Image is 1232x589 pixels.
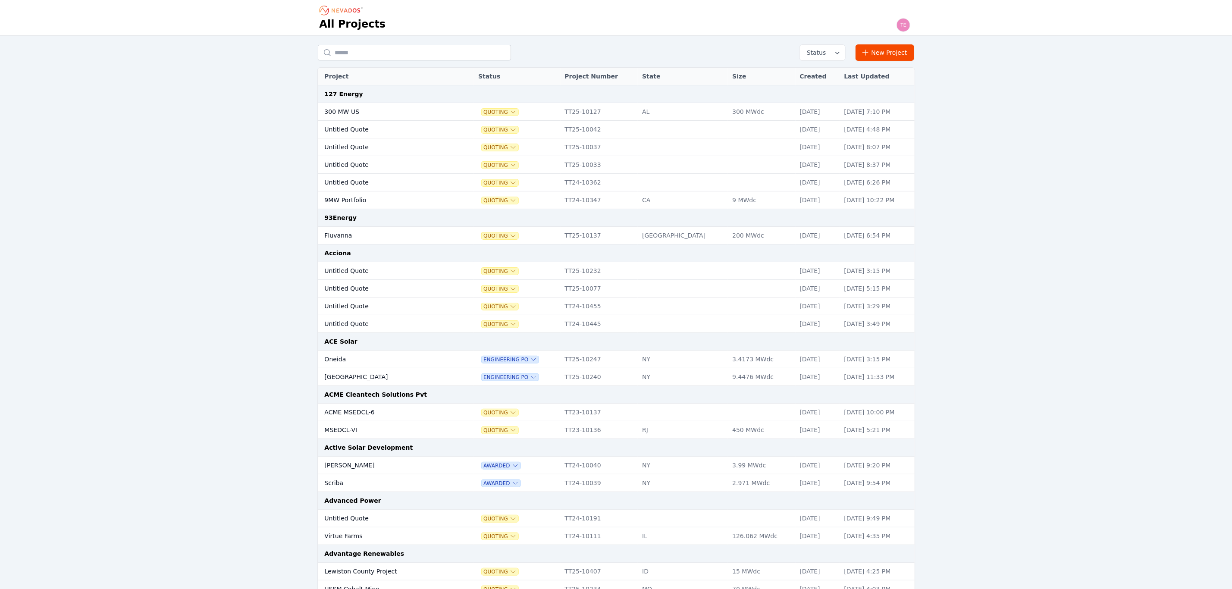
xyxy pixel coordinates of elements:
td: CA [638,191,728,209]
button: Quoting [482,197,518,204]
td: 200 MWdc [728,227,795,244]
th: Project [318,68,453,85]
td: NY [638,368,728,386]
td: TT24-10191 [561,510,638,527]
td: TT23-10137 [561,404,638,421]
td: [DATE] 5:15 PM [840,280,915,298]
td: TT24-10111 [561,527,638,545]
button: Awarded [482,462,520,469]
span: Quoting [482,232,518,239]
td: [DATE] 3:29 PM [840,298,915,315]
button: Quoting [482,515,518,522]
td: [DATE] [796,191,840,209]
td: TT24-10040 [561,457,638,474]
tr: Untitled QuoteQuotingTT25-10042[DATE][DATE] 4:48 PM [318,121,915,138]
th: Created [796,68,840,85]
td: [DATE] [796,138,840,156]
td: 300 MW US [318,103,453,121]
td: ID [638,563,728,580]
td: TT25-10037 [561,138,638,156]
td: NY [638,474,728,492]
td: TT23-10136 [561,421,638,439]
td: [DATE] [796,474,840,492]
td: [DATE] [796,421,840,439]
button: Quoting [482,427,518,434]
td: [DATE] [796,351,840,368]
td: Virtue Farms [318,527,453,545]
button: Awarded [482,480,520,487]
tr: Untitled QuoteQuotingTT24-10362[DATE][DATE] 6:26 PM [318,174,915,191]
button: Quoting [482,409,518,416]
td: AL [638,103,728,121]
tr: Virtue FarmsQuotingTT24-10111IL126.062 MWdc[DATE][DATE] 4:35 PM [318,527,915,545]
td: [DATE] 5:21 PM [840,421,915,439]
tr: 300 MW USQuotingTT25-10127AL300 MWdc[DATE][DATE] 7:10 PM [318,103,915,121]
span: Engineering PO [482,374,539,381]
tr: Untitled QuoteQuotingTT25-10232[DATE][DATE] 3:15 PM [318,262,915,280]
button: Quoting [482,533,518,540]
td: TT25-10033 [561,156,638,174]
td: 127 Energy [318,85,915,103]
td: [DATE] 8:37 PM [840,156,915,174]
tr: Untitled QuoteQuotingTT24-10191[DATE][DATE] 9:49 PM [318,510,915,527]
td: NY [638,351,728,368]
td: Acciona [318,244,915,262]
td: [DATE] 9:20 PM [840,457,915,474]
td: 300 MWdc [728,103,795,121]
td: 9 MWdc [728,191,795,209]
td: ACME MSEDCL-6 [318,404,453,421]
tr: FluvannaQuotingTT25-10137[GEOGRAPHIC_DATA]200 MWdc[DATE][DATE] 6:54 PM [318,227,915,244]
span: Quoting [482,303,518,310]
td: [DATE] 3:15 PM [840,262,915,280]
th: Status [474,68,560,85]
td: TT25-10127 [561,103,638,121]
td: [DATE] 10:00 PM [840,404,915,421]
tr: [PERSON_NAME]AwardedTT24-10040NY3.99 MWdc[DATE][DATE] 9:20 PM [318,457,915,474]
td: 450 MWdc [728,421,795,439]
tr: Lewiston County ProjectQuotingTT25-10407ID15 MWdc[DATE][DATE] 4:25 PM [318,563,915,580]
span: Quoting [482,144,518,151]
a: New Project [856,44,915,61]
td: Fluvanna [318,227,453,244]
td: IL [638,527,728,545]
td: [DATE] [796,298,840,315]
button: Quoting [482,285,518,292]
nav: Breadcrumb [320,3,365,17]
td: [GEOGRAPHIC_DATA] [638,227,728,244]
td: MSEDCL-VI [318,421,453,439]
td: [DATE] 6:54 PM [840,227,915,244]
th: Size [728,68,795,85]
button: Quoting [482,109,518,116]
td: TT24-10362 [561,174,638,191]
td: [DATE] [796,457,840,474]
td: [DATE] [796,510,840,527]
td: Untitled Quote [318,510,453,527]
td: [DATE] [796,227,840,244]
button: Quoting [482,179,518,186]
tr: MSEDCL-VIQuotingTT23-10136RJ450 MWdc[DATE][DATE] 5:21 PM [318,421,915,439]
td: 3.4173 MWdc [728,351,795,368]
td: [DATE] [796,262,840,280]
span: Quoting [482,321,518,328]
td: TT24-10039 [561,474,638,492]
th: State [638,68,728,85]
td: [DATE] [796,563,840,580]
button: Quoting [482,126,518,133]
td: [DATE] [796,280,840,298]
td: [DATE] 3:15 PM [840,351,915,368]
span: Quoting [482,162,518,169]
td: Untitled Quote [318,262,453,280]
td: 126.062 MWdc [728,527,795,545]
button: Quoting [482,568,518,575]
img: Ted Elliott [897,18,910,32]
td: TT25-10137 [561,227,638,244]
